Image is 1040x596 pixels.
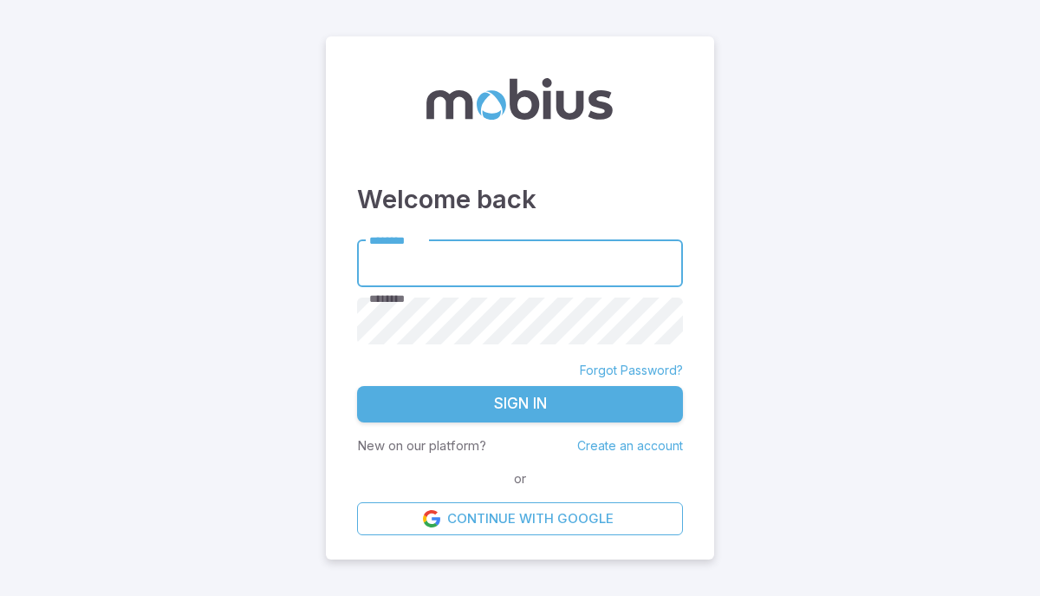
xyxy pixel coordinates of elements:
button: Sign In [357,386,683,422]
a: Forgot Password? [580,362,683,379]
p: New on our platform? [357,436,486,455]
a: Create an account [577,438,683,453]
span: or [510,469,530,488]
h3: Welcome back [357,180,683,219]
a: Continue with Google [357,502,683,535]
